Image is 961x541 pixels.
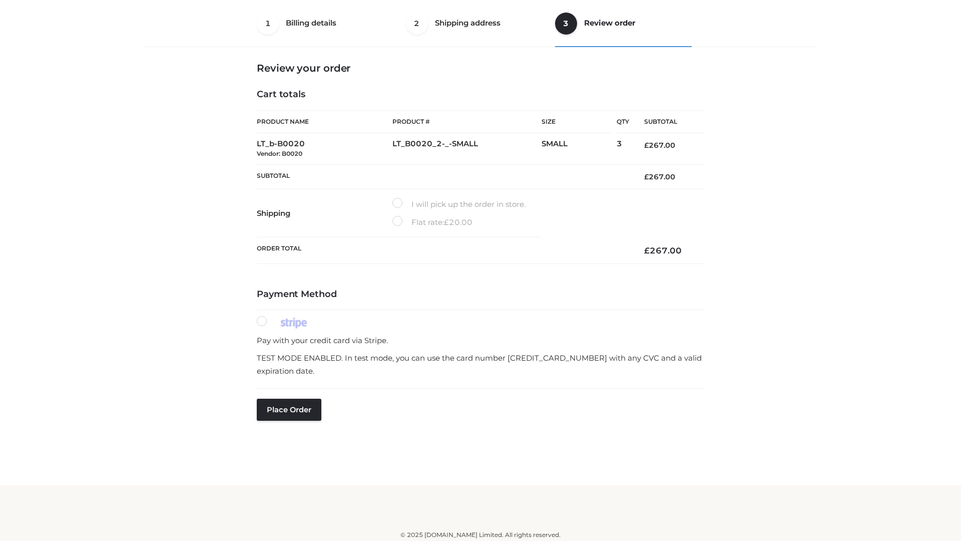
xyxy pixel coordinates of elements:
[644,245,682,255] bdi: 267.00
[257,164,629,189] th: Subtotal
[644,245,650,255] span: £
[257,150,302,157] small: Vendor: B0020
[392,110,542,133] th: Product #
[444,217,449,227] span: £
[392,198,526,211] label: I will pick up the order in store.
[257,237,629,264] th: Order Total
[644,141,675,150] bdi: 267.00
[257,62,704,74] h3: Review your order
[392,133,542,165] td: LT_B0020_2-_-SMALL
[257,334,704,347] p: Pay with your credit card via Stripe.
[257,89,704,100] h4: Cart totals
[644,172,675,181] bdi: 267.00
[257,399,321,421] button: Place order
[257,133,392,165] td: LT_b-B0020
[644,141,649,150] span: £
[542,111,612,133] th: Size
[149,530,812,540] div: © 2025 [DOMAIN_NAME] Limited. All rights reserved.
[617,133,629,165] td: 3
[444,217,472,227] bdi: 20.00
[617,110,629,133] th: Qty
[257,189,392,237] th: Shipping
[257,352,704,377] p: TEST MODE ENABLED. In test mode, you can use the card number [CREDIT_CARD_NUMBER] with any CVC an...
[644,172,649,181] span: £
[542,133,617,165] td: SMALL
[392,216,472,229] label: Flat rate:
[257,110,392,133] th: Product Name
[257,289,704,300] h4: Payment Method
[629,111,704,133] th: Subtotal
